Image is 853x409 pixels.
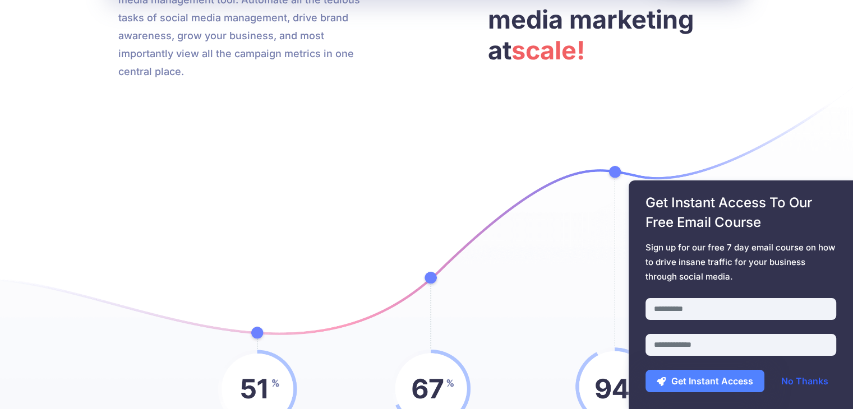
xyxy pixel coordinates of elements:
span: scale! [511,35,585,66]
span: Get Instant Access To Our Free Email Course [645,193,836,232]
button: Get Instant Access [645,370,764,392]
span: Sign up for our free 7 day email course on how to drive insane traffic for your business through ... [645,240,836,284]
a: No Thanks [770,370,840,392]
